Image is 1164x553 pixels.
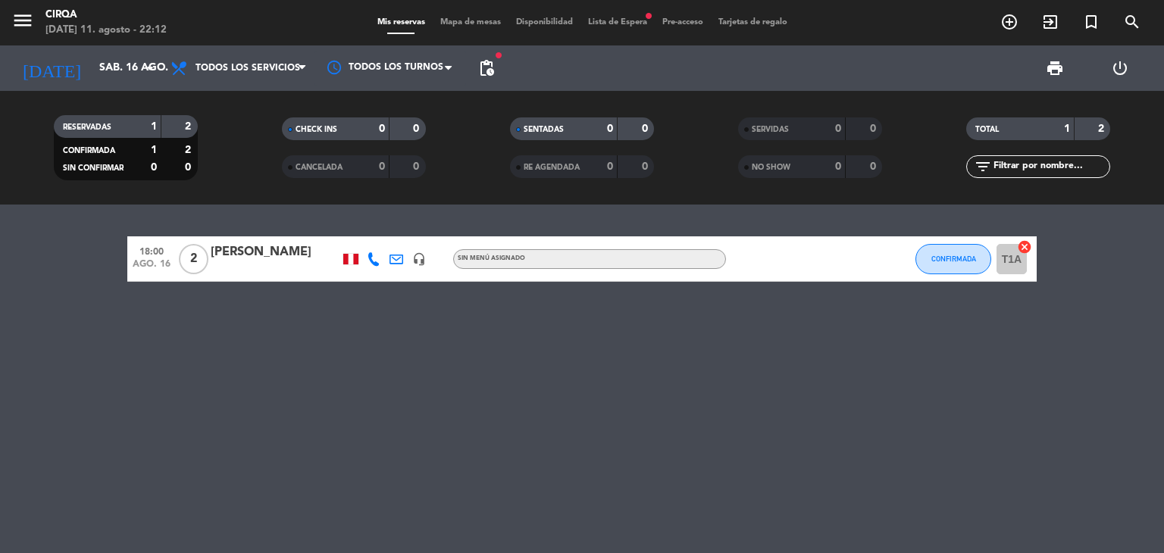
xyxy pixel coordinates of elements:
span: CANCELADA [296,164,343,171]
strong: 0 [413,161,422,172]
strong: 2 [185,121,194,132]
strong: 1 [151,145,157,155]
i: filter_list [974,158,992,176]
i: [DATE] [11,52,92,85]
span: RE AGENDADA [524,164,580,171]
strong: 2 [185,145,194,155]
span: Mapa de mesas [433,18,508,27]
strong: 0 [413,123,422,134]
i: arrow_drop_down [141,59,159,77]
span: TOTAL [975,126,999,133]
span: CHECK INS [296,126,337,133]
span: NO SHOW [752,164,790,171]
i: power_settings_new [1111,59,1129,77]
strong: 1 [1064,123,1070,134]
strong: 0 [607,123,613,134]
strong: 2 [1098,123,1107,134]
strong: 0 [642,161,651,172]
strong: 0 [870,123,879,134]
i: cancel [1017,239,1032,255]
span: RESERVADAS [63,123,111,131]
div: LOG OUT [1087,45,1153,91]
span: CONFIRMADA [931,255,976,263]
strong: 0 [835,161,841,172]
input: Filtrar por nombre... [992,158,1109,175]
strong: 1 [151,121,157,132]
i: menu [11,9,34,32]
span: 18:00 [133,242,171,259]
span: Disponibilidad [508,18,580,27]
span: pending_actions [477,59,496,77]
span: CONFIRMADA [63,147,115,155]
strong: 0 [379,123,385,134]
span: Pre-acceso [655,18,711,27]
span: SERVIDAS [752,126,789,133]
i: turned_in_not [1082,13,1100,31]
button: menu [11,9,34,37]
div: [DATE] 11. agosto - 22:12 [45,23,167,38]
i: add_circle_outline [1000,13,1018,31]
span: fiber_manual_record [494,51,503,60]
span: 2 [179,244,208,274]
span: fiber_manual_record [644,11,653,20]
span: Mis reservas [370,18,433,27]
span: SENTADAS [524,126,564,133]
strong: 0 [835,123,841,134]
strong: 0 [151,162,157,173]
span: Sin menú asignado [458,255,525,261]
span: print [1046,59,1064,77]
div: CIRQA [45,8,167,23]
button: CONFIRMADA [915,244,991,274]
div: [PERSON_NAME] [211,242,339,262]
i: headset_mic [412,252,426,266]
strong: 0 [870,161,879,172]
span: Todos los servicios [196,63,300,73]
strong: 0 [185,162,194,173]
i: search [1123,13,1141,31]
span: Tarjetas de regalo [711,18,795,27]
span: ago. 16 [133,259,171,276]
span: SIN CONFIRMAR [63,164,124,172]
i: exit_to_app [1041,13,1059,31]
strong: 0 [379,161,385,172]
strong: 0 [642,123,651,134]
span: Lista de Espera [580,18,655,27]
strong: 0 [607,161,613,172]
